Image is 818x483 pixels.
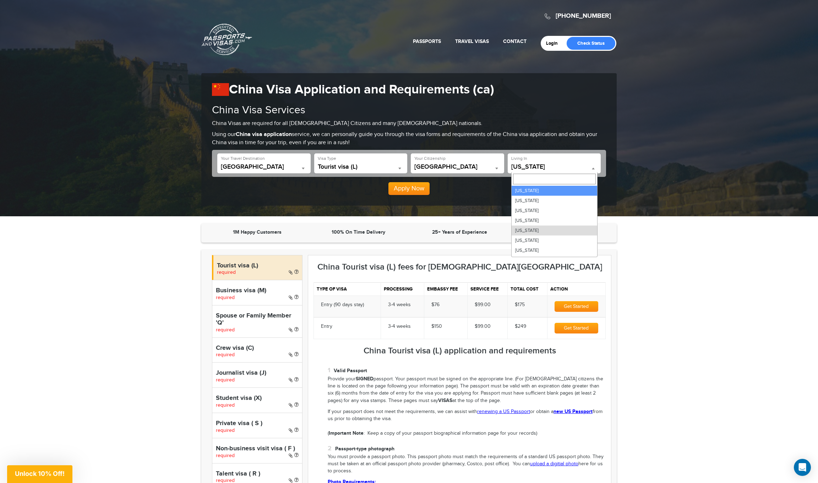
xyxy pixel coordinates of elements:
[313,262,606,272] h3: China Tourist visa (L) fees for [DEMOGRAPHIC_DATA][GEOGRAPHIC_DATA]
[216,313,299,327] h4: Spouse or Family Member 'Q'
[217,270,236,275] span: required
[212,131,606,147] p: Using our service, we can personally guide you through the visa forms and requirements of the Chi...
[553,408,593,414] a: new US Passport
[555,301,598,312] button: Get Started
[216,345,299,352] h4: Crew visa (C)
[507,282,547,295] th: Total cost
[318,156,336,162] label: Visa Type
[221,156,265,162] label: Your Travel Destination
[512,226,597,235] li: [US_STATE]
[329,430,364,436] strong: Important Note
[216,402,235,408] span: required
[217,262,299,270] h4: Tourist visa (L)
[216,453,235,458] span: required
[475,302,491,308] span: $99.00
[202,23,252,55] a: Passports & [DOMAIN_NAME]
[381,282,424,295] th: Processing
[15,470,65,477] span: Unlock 10% Off!
[511,156,527,162] label: Living In
[335,446,394,452] strong: Passport-type photograph
[7,465,72,483] div: Unlock 10% Off!
[477,409,530,414] a: renewing a US Passport
[432,229,487,235] strong: 25+ Years of Experience
[556,12,611,20] a: [PHONE_NUMBER]
[216,445,299,452] h4: Non-business visit visa ( F )
[475,324,491,329] span: $99.00
[221,163,307,170] span: China
[512,196,597,206] li: [US_STATE]
[216,377,235,383] span: required
[467,282,507,295] th: Service fee
[424,282,467,295] th: Embassy fee
[503,38,527,44] a: Contact
[388,182,430,195] button: Apply Now
[356,376,373,382] strong: SIGNED
[414,163,501,170] span: Morocco
[216,420,299,427] h4: Private visa ( S )
[328,375,606,405] p: Provide your passport. Your passport must be signed on the appropriate line. (For [DEMOGRAPHIC_DA...
[414,156,446,162] label: Your Citizenship
[313,346,606,356] h3: China Tourist visa (L) application and requirements
[414,163,501,173] span: Morocco
[236,131,292,138] strong: China visa application
[555,325,598,331] a: Get Started
[511,163,598,170] span: California
[530,461,578,467] a: upload a digitial photo
[512,245,597,255] li: [US_STATE]
[321,302,364,308] span: Entry (90 days stay)
[431,324,442,329] span: $150
[216,370,299,377] h4: Journalist visa (J)
[388,302,411,308] span: 3-4 weeks
[212,82,606,97] h1: China Visa Application and Requirements (ca)
[515,324,526,329] span: $249
[438,397,452,403] strong: VISAS
[216,287,299,294] h4: Business visa (M)
[455,38,489,44] a: Travel Visas
[212,120,606,128] p: China Visas are required for all [DEMOGRAPHIC_DATA] Citizens and many [DEMOGRAPHIC_DATA] nationals.
[328,408,606,437] p: If your passport does not meet the requirements, we can assist with or obtain a from us prior to ...
[555,323,598,333] button: Get Started
[413,38,441,44] a: Passports
[511,163,598,173] span: California
[555,304,598,309] a: Get Started
[216,471,299,478] h4: Talent visa ( R )
[216,327,235,333] span: required
[431,302,440,308] span: $76
[233,229,282,235] strong: 1M Happy Customers
[547,282,605,295] th: Action
[318,163,404,173] span: Tourist visa (L)
[318,163,404,170] span: Tourist visa (L)
[216,428,235,433] span: required
[216,395,299,402] h4: Student visa (X)
[216,295,235,300] span: required
[567,37,615,50] a: Check Status
[334,368,367,374] strong: Valid Passport
[546,40,563,46] a: Login
[794,459,811,476] div: Open Intercom Messenger
[512,206,597,216] li: [US_STATE]
[515,302,525,308] span: $175
[314,282,381,295] th: Type of visa
[512,186,597,196] li: [US_STATE]
[212,104,606,116] h2: China Visa Services
[332,229,385,235] strong: 100% On Time Delivery
[216,352,235,358] span: required
[221,163,307,173] span: China
[321,324,332,329] span: Entry
[388,324,411,329] span: 3-4 weeks
[513,174,596,184] input: Search
[512,235,597,245] li: [US_STATE]
[328,454,606,475] p: You must provide a passport photo. This passport photo must match the requirements of a standard ...
[512,216,597,226] li: [US_STATE]
[512,255,597,265] li: [US_STATE]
